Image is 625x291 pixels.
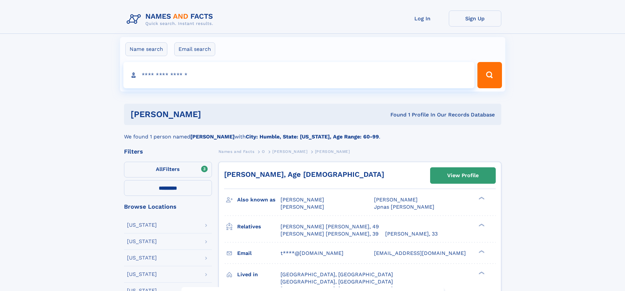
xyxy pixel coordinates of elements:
div: ❯ [477,196,485,200]
div: [US_STATE] [127,239,157,244]
label: Email search [174,42,215,56]
a: [PERSON_NAME], Age [DEMOGRAPHIC_DATA] [224,170,384,178]
div: [US_STATE] [127,272,157,277]
span: [PERSON_NAME] [272,149,307,154]
span: [PERSON_NAME] [315,149,350,154]
div: ❯ [477,223,485,227]
span: [GEOGRAPHIC_DATA], [GEOGRAPHIC_DATA] [281,279,393,285]
b: City: Humble, State: [US_STATE], Age Range: 60-99 [246,134,379,140]
a: [PERSON_NAME] [272,147,307,156]
a: Names and Facts [219,147,255,156]
div: ❯ [477,271,485,275]
button: Search Button [477,62,502,88]
span: [PERSON_NAME] [374,197,418,203]
h1: [PERSON_NAME] [131,110,296,118]
a: Sign Up [449,10,501,27]
span: [GEOGRAPHIC_DATA], [GEOGRAPHIC_DATA] [281,271,393,278]
h3: Relatives [237,221,281,232]
a: [PERSON_NAME] [PERSON_NAME], 39 [281,230,379,238]
span: [EMAIL_ADDRESS][DOMAIN_NAME] [374,250,466,256]
h3: Email [237,248,281,259]
a: View Profile [430,168,495,183]
div: Browse Locations [124,204,212,210]
span: [PERSON_NAME] [281,197,324,203]
a: O [262,147,265,156]
div: Found 1 Profile In Our Records Database [296,111,495,118]
span: All [156,166,163,172]
span: O [262,149,265,154]
div: [US_STATE] [127,255,157,260]
div: View Profile [447,168,479,183]
div: [US_STATE] [127,222,157,228]
div: Filters [124,149,212,155]
img: Logo Names and Facts [124,10,219,28]
span: [PERSON_NAME] [281,204,324,210]
h3: Also known as [237,194,281,205]
label: Name search [125,42,167,56]
b: [PERSON_NAME] [190,134,235,140]
label: Filters [124,162,212,177]
a: [PERSON_NAME] [PERSON_NAME], 49 [281,223,379,230]
h3: Lived in [237,269,281,280]
a: Log In [396,10,449,27]
a: [PERSON_NAME], 33 [385,230,438,238]
div: We found 1 person named with . [124,125,501,141]
div: ❯ [477,249,485,254]
span: Jpnas [PERSON_NAME] [374,204,434,210]
input: search input [123,62,475,88]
